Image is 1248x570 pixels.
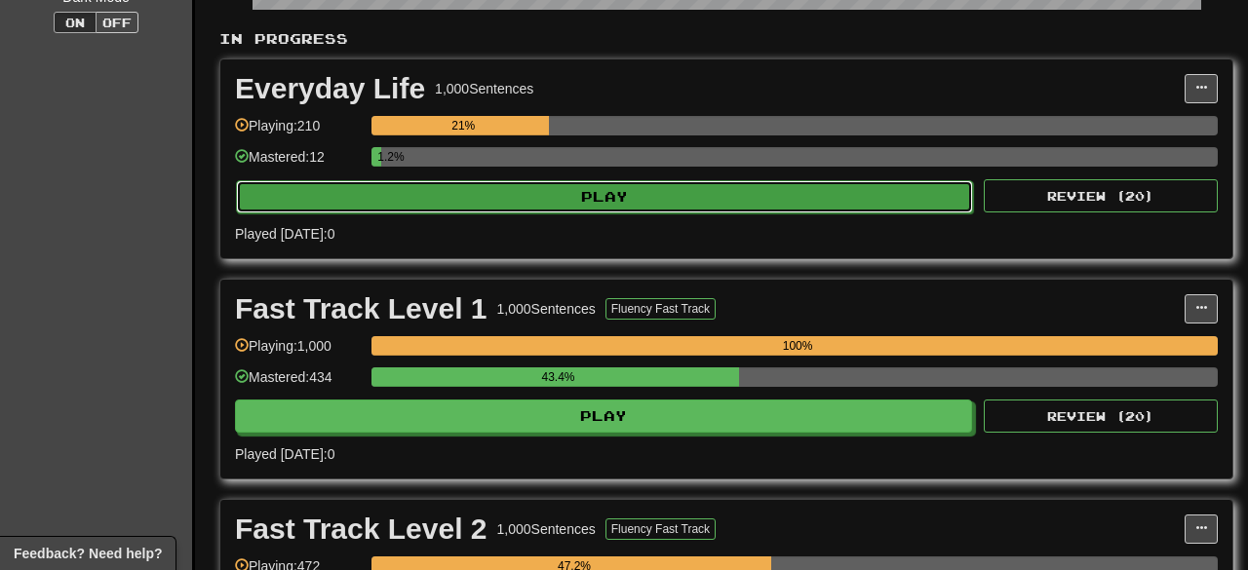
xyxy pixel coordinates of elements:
[235,446,334,462] span: Played [DATE]: 0
[984,179,1218,212] button: Review (20)
[235,399,972,433] button: Play
[235,74,425,103] div: Everyday Life
[377,116,549,135] div: 21%
[235,336,362,368] div: Playing: 1,000
[235,514,487,544] div: Fast Track Level 2
[605,518,716,540] button: Fluency Fast Track
[235,294,487,323] div: Fast Track Level 1
[605,298,716,320] button: Fluency Fast Track
[96,12,138,33] button: Off
[236,180,973,213] button: Play
[219,29,1233,49] p: In Progress
[377,367,738,387] div: 43.4%
[377,147,381,167] div: 1.2%
[984,399,1218,433] button: Review (20)
[235,116,362,148] div: Playing: 210
[435,79,533,98] div: 1,000 Sentences
[497,519,596,539] div: 1,000 Sentences
[54,12,97,33] button: On
[14,544,162,563] span: Open feedback widget
[377,336,1218,356] div: 100%
[235,226,334,242] span: Played [DATE]: 0
[497,299,596,319] div: 1,000 Sentences
[235,147,362,179] div: Mastered: 12
[235,367,362,399] div: Mastered: 434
